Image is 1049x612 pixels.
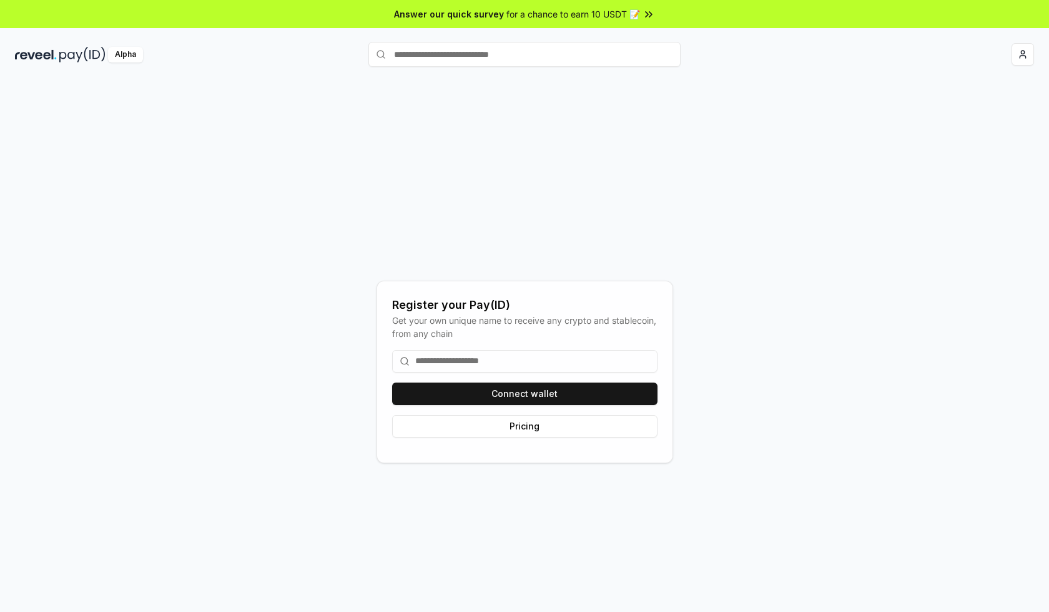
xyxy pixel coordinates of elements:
[59,47,106,63] img: pay_id
[392,415,657,438] button: Pricing
[506,8,640,21] span: for a chance to earn 10 USDT 📝
[394,8,504,21] span: Answer our quick survey
[392,296,657,314] div: Register your Pay(ID)
[15,47,57,63] img: reveel_dark
[392,383,657,405] button: Connect wallet
[108,47,143,63] div: Alpha
[392,314,657,340] div: Get your own unique name to receive any crypto and stablecoin, from any chain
